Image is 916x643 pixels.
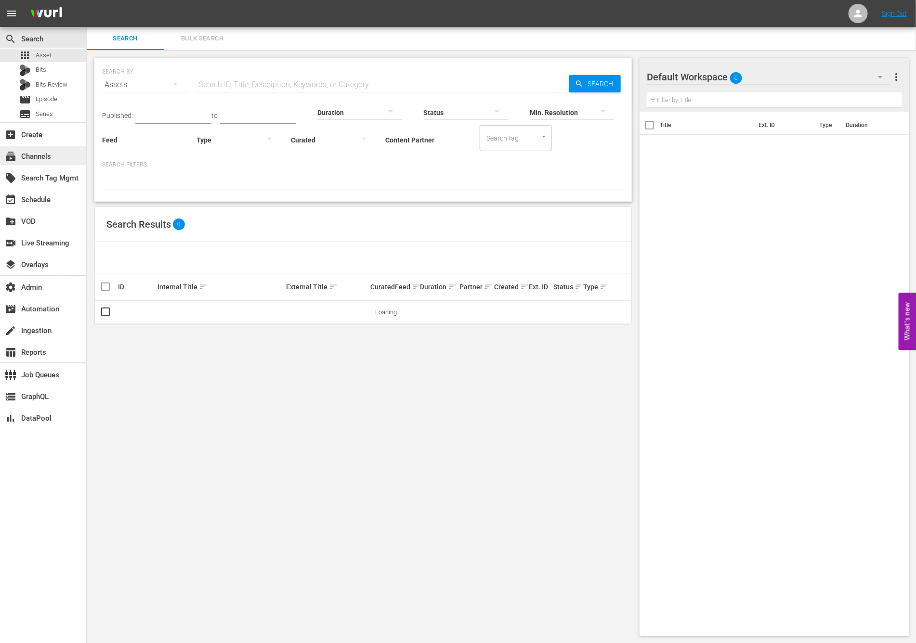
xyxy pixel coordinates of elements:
[19,79,31,90] div: Bits Review
[813,112,840,139] th: Type
[286,281,367,293] div: External Title
[730,68,742,88] span: 0
[484,283,493,291] span: sort
[412,283,421,291] span: sort
[899,293,916,350] button: Open Feedback Widget
[448,283,457,291] span: sort
[890,65,902,89] button: more_vert
[553,281,580,293] div: Status
[36,80,67,90] span: Bits Review
[5,216,16,227] span: VOD
[575,283,583,291] span: sort
[5,33,16,45] span: Search
[5,151,16,162] span: Channels
[19,94,31,105] span: Episode
[584,75,621,92] span: Search
[882,10,907,17] a: Sign Out
[840,112,898,139] th: Duration
[890,71,902,83] span: more_vert
[5,391,16,402] span: GraphQL
[5,412,16,424] span: DataPool
[118,283,155,291] div: ID
[583,281,600,293] div: Type
[5,194,16,206] span: Schedule
[569,75,621,92] button: Search
[753,112,813,139] th: Ext. ID
[92,33,158,44] span: Search
[36,109,53,119] span: Series
[102,112,133,119] span: Published:
[5,129,16,141] span: Create
[36,65,46,75] span: Bits
[5,259,16,270] span: Overlays
[539,132,549,141] button: Open
[370,283,392,291] div: Curated
[529,283,550,291] div: Ext. ID
[395,281,417,293] div: Feed
[5,369,16,381] span: Job Queues
[102,71,187,98] div: Assets
[329,283,338,291] span: sort
[19,108,31,120] span: Series
[5,303,16,315] span: Automation
[494,281,526,293] div: Created
[211,112,218,119] span: to
[19,64,31,76] div: Bits
[173,219,185,230] span: 0
[5,172,16,184] span: Search Tag Mgmt
[6,8,17,19] span: menu
[600,283,608,291] span: sort
[36,94,57,104] span: Episode
[157,281,283,293] div: Internal Title
[23,2,69,25] img: ans4CAIJ8jUAAAAAAAAAAAAAAAAAAAAAAAAgQb4GAAAAAAAAAAAAAAAAAAAAAAAAJMjXAAAAAAAAAAAAAAAAAAAAAAAAgAT5G...
[106,219,171,230] span: Search Results
[420,281,457,293] div: Duration
[36,51,52,60] span: Asset
[5,347,16,358] span: Reports
[5,325,16,336] span: Ingestion
[102,161,624,169] p: Search Filters:
[375,309,401,316] span: Loading...
[459,281,491,293] div: Partner
[647,64,892,90] div: Default Workspace
[170,33,235,44] span: Bulk Search
[5,282,16,293] span: Admin
[199,283,208,291] span: sort
[520,283,529,291] span: sort
[5,237,16,249] span: Live Streaming
[660,112,753,139] th: Title
[19,50,31,61] span: Asset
